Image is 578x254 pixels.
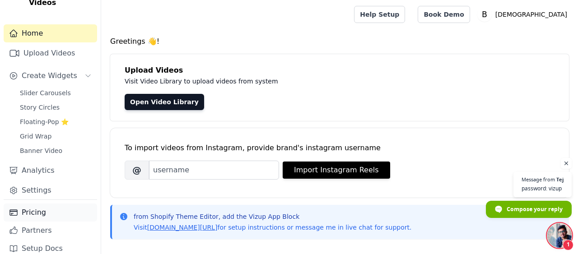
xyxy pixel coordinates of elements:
[20,132,51,141] span: Grid Wrap
[20,88,71,97] span: Slider Carousels
[14,130,97,143] a: Grid Wrap
[26,52,33,60] img: tab_domain_overview_orange.svg
[22,70,77,81] span: Create Widgets
[14,144,97,157] a: Banner Video
[14,87,97,99] a: Slider Carousels
[547,223,572,248] a: Open chat
[14,101,97,114] a: Story Circles
[14,115,97,128] a: Floating-Pop ⭐
[556,177,564,182] span: Tej
[4,222,97,240] a: Partners
[91,52,98,60] img: tab_keywords_by_traffic_grey.svg
[4,67,97,85] button: Create Widgets
[14,14,22,22] img: logo_orange.svg
[25,14,44,22] div: v 4.0.25
[125,76,529,87] p: Visit Video Library to upload videos from system
[20,146,62,155] span: Banner Video
[4,181,97,199] a: Settings
[4,24,97,42] a: Home
[110,36,569,47] h4: Greetings 👋!
[522,184,564,193] span: password: vizup
[20,117,69,126] span: Floating-Pop ⭐
[4,44,97,62] a: Upload Videos
[14,23,22,31] img: website_grey.svg
[134,223,411,232] p: Visit for setup instructions or message me in live chat for support.
[149,161,279,180] input: username
[283,162,390,179] button: Import Instagram Reels
[125,65,555,76] h4: Upload Videos
[125,94,204,110] a: Open Video Library
[354,6,405,23] a: Help Setup
[101,53,149,59] div: Keywords by Traffic
[492,6,571,23] p: [DEMOGRAPHIC_DATA]
[507,201,563,217] span: Compose your reply
[36,53,81,59] div: Domain Overview
[4,162,97,180] a: Analytics
[147,224,218,231] a: [DOMAIN_NAME][URL]
[125,161,149,180] span: @
[4,203,97,222] a: Pricing
[418,6,470,23] a: Book Demo
[522,177,555,182] span: Message from
[477,6,571,23] button: B [DEMOGRAPHIC_DATA]
[563,240,573,250] span: 1
[125,143,555,153] div: To import videos from Instagram, provide brand's instagram username
[134,212,411,221] p: from Shopify Theme Editor, add the Vizup App Block
[23,23,99,31] div: Domain: [DOMAIN_NAME]
[482,10,487,19] text: B
[20,103,60,112] span: Story Circles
